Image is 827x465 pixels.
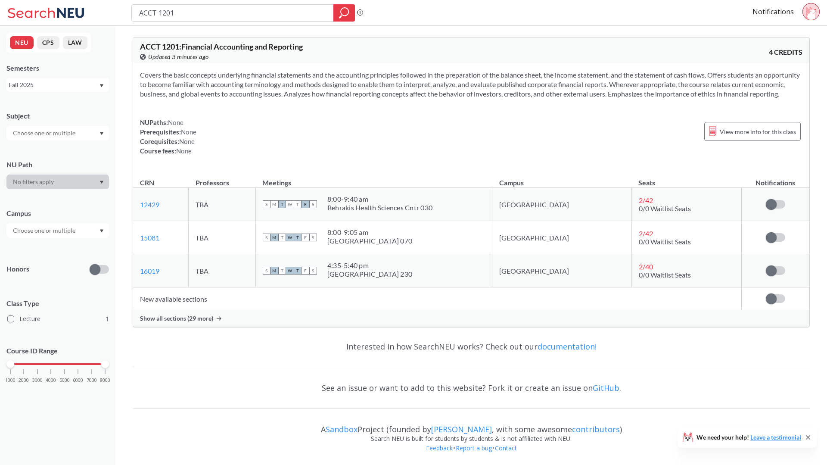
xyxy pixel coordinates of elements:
svg: Dropdown arrow [99,181,104,184]
a: Report a bug [455,444,492,452]
span: F [302,200,309,208]
svg: Dropdown arrow [99,229,104,233]
div: [GEOGRAPHIC_DATA] 230 [327,270,412,278]
a: Sandbox [326,424,358,434]
div: 4:35 - 5:40 pm [327,261,412,270]
td: [GEOGRAPHIC_DATA] [492,188,631,221]
span: M [270,234,278,241]
div: Dropdown arrow [6,126,109,140]
span: 8000 [100,378,110,383]
a: GitHub [593,383,619,393]
span: T [294,200,302,208]
div: NU Path [6,160,109,169]
span: 2 / 42 [639,229,653,237]
input: Class, professor, course number, "phrase" [138,6,327,20]
span: We need your help! [696,434,801,440]
span: 5000 [59,378,70,383]
th: Meetings [255,169,492,188]
span: 6000 [73,378,83,383]
span: 0/0 Waitlist Seats [639,204,691,212]
span: S [309,234,317,241]
span: S [309,267,317,275]
span: 0/0 Waitlist Seats [639,237,691,246]
div: A Project (founded by , with some awesome ) [133,417,810,434]
span: 0/0 Waitlist Seats [639,271,691,279]
span: Show all sections (29 more) [140,315,213,322]
td: [GEOGRAPHIC_DATA] [492,221,631,254]
span: W [286,234,294,241]
td: [GEOGRAPHIC_DATA] [492,254,631,287]
span: S [263,267,270,275]
span: View more info for this class [720,126,796,137]
span: 1 [106,314,109,324]
span: 7000 [87,378,97,383]
span: F [302,234,309,241]
div: Show all sections (29 more) [133,310,809,327]
span: 3000 [32,378,43,383]
span: T [294,267,302,275]
th: Campus [492,169,631,188]
a: 12429 [140,200,159,209]
input: Choose one or multiple [9,225,81,236]
div: See an issue or want to add to this website? Fork it or create an issue on . [133,375,810,400]
button: LAW [63,36,87,49]
div: Behrakis Health Sciences Cntr 030 [327,203,432,212]
p: Honors [6,264,29,274]
td: New available sections [133,287,742,310]
span: None [181,128,196,136]
th: Professors [189,169,256,188]
span: S [309,200,317,208]
span: Updated 3 minutes ago [148,52,209,62]
th: Notifications [742,169,809,188]
div: 8:00 - 9:05 am [327,228,412,237]
a: Feedback [426,444,453,452]
section: Covers the basic concepts underlying financial statements and the accounting principles followed ... [140,70,802,99]
span: T [294,234,302,241]
span: Class Type [6,299,109,308]
span: M [270,200,278,208]
label: Lecture [7,313,109,325]
div: Campus [6,209,109,218]
button: NEU [10,36,34,49]
span: None [179,137,195,145]
span: 2 / 40 [639,262,653,271]
span: T [278,200,286,208]
span: S [263,200,270,208]
input: Choose one or multiple [9,128,81,138]
div: Fall 2025Dropdown arrow [6,78,109,92]
span: T [278,234,286,241]
td: TBA [189,254,256,287]
span: 4000 [46,378,56,383]
a: documentation! [538,341,597,352]
svg: Dropdown arrow [99,132,104,135]
th: Seats [631,169,741,188]
span: M [270,267,278,275]
a: Leave a testimonial [750,434,801,441]
p: Course ID Range [6,346,109,356]
a: [PERSON_NAME] [431,424,492,434]
span: ACCT 1201 : Financial Accounting and Reporting [140,42,303,51]
div: CRN [140,178,154,187]
div: Semesters [6,63,109,73]
div: Interested in how SearchNEU works? Check out our [133,334,810,359]
button: CPS [37,36,59,49]
span: None [168,119,183,126]
div: NUPaths: Prerequisites: Corequisites: Course fees: [140,118,196,156]
div: Fall 2025 [9,80,99,90]
span: 2 / 42 [639,196,653,204]
a: 15081 [140,234,159,242]
span: 4 CREDITS [769,47,802,57]
td: TBA [189,221,256,254]
span: S [263,234,270,241]
span: W [286,200,294,208]
span: T [278,267,286,275]
div: Subject [6,111,109,121]
span: 1000 [5,378,16,383]
div: Search NEU is built for students by students & is not affiliated with NEU. [133,434,810,443]
div: Dropdown arrow [6,223,109,238]
a: contributors [572,424,620,434]
a: Notifications [752,7,794,16]
span: 2000 [19,378,29,383]
div: Dropdown arrow [6,175,109,189]
div: magnifying glass [333,4,355,22]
